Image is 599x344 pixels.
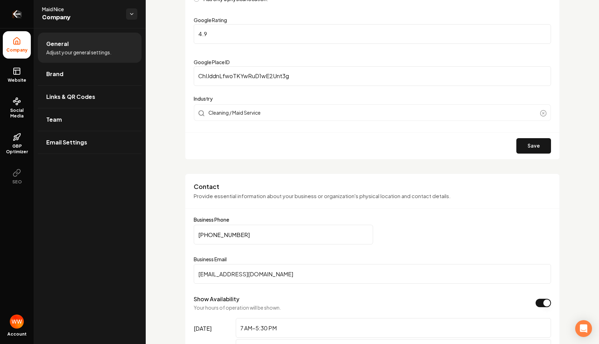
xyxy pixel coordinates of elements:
span: Brand [46,70,63,78]
a: Social Media [3,92,31,124]
label: Business Phone [194,217,551,222]
span: General [46,40,69,48]
p: Your hours of operation will be shown. [194,304,281,311]
span: Email Settings [46,138,87,147]
span: Adjust your general settings. [46,49,111,56]
label: Show Availability [194,295,239,303]
a: GBP Optimizer [3,127,31,160]
span: GBP Optimizer [3,143,31,155]
label: Google Rating [194,17,227,23]
span: Company [42,13,121,22]
span: Social Media [3,108,31,119]
a: Website [3,61,31,89]
label: Industry [194,94,551,103]
h3: Contact [194,182,551,191]
span: Links & QR Codes [46,93,95,101]
a: Brand [38,63,142,85]
button: Open user button [10,315,24,329]
span: Maid Nice [42,6,121,13]
span: Account [7,331,27,337]
button: Save [516,138,551,154]
span: Company [4,47,30,53]
label: [DATE] [194,318,233,339]
img: Will Wallace [10,315,24,329]
button: SEO [3,163,31,190]
div: Open Intercom Messenger [575,320,592,337]
label: Google Place ID [194,59,230,65]
input: Enter hours [236,318,551,338]
input: Business Email [194,264,551,284]
span: SEO [9,179,25,185]
span: Website [5,77,29,83]
a: Links & QR Codes [38,86,142,108]
p: Provide essential information about your business or organization's physical location and contact... [194,192,551,200]
input: Google Place ID [194,66,551,86]
span: Team [46,115,62,124]
a: Team [38,108,142,131]
a: Email Settings [38,131,142,154]
input: Google Rating [194,24,551,44]
label: Business Email [194,256,551,263]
